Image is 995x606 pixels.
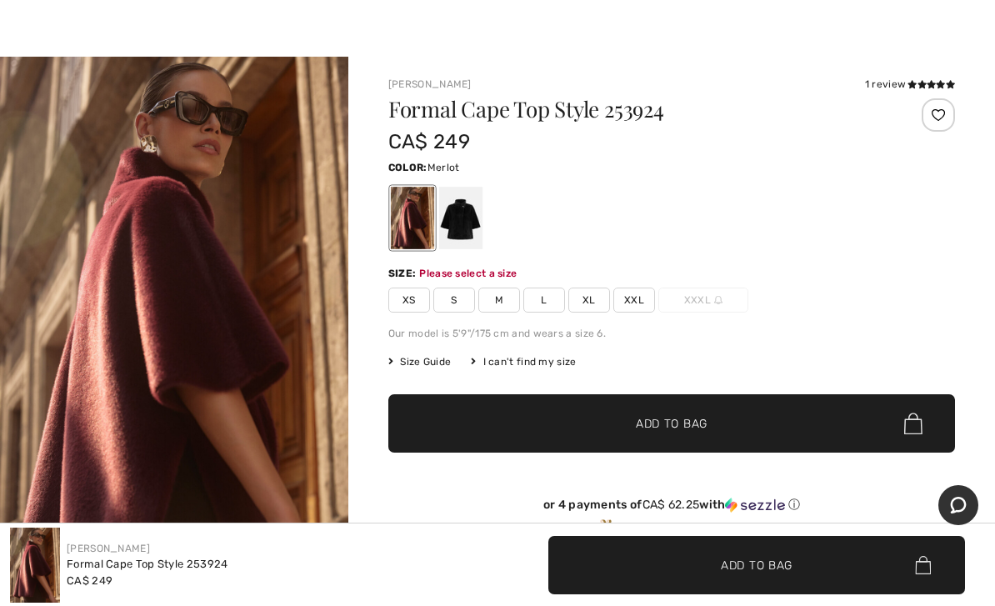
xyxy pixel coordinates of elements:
img: Avenue Rewards [597,518,615,541]
a: [PERSON_NAME] [388,78,472,90]
span: Color: [388,162,427,173]
div: or 4 payments of with [388,498,955,513]
div: Please select a size [419,266,517,281]
button: Add to Bag [548,536,965,594]
span: L [523,288,565,313]
span: S [433,288,475,313]
span: Add to Bag [636,415,707,433]
span: M [478,288,520,313]
span: CA$ 249 [67,574,112,587]
button: Add to Bag [388,394,955,453]
img: Sezzle [725,498,785,513]
a: [PERSON_NAME] [67,543,150,554]
img: Formal Cape Top Style 253924 [10,528,60,603]
span: XL [568,288,610,313]
img: ring-m.svg [714,296,722,304]
span: Merlot [427,162,460,173]
span: Size Guide [388,354,451,369]
h1: Formal Cape Top Style 253924 [388,98,861,120]
img: Bag.svg [915,556,931,574]
img: Bag.svg [904,413,922,434]
span: XS [388,288,430,313]
div: or 4 payments ofCA$ 62.25withSezzle Click to learn more about Sezzle [388,498,955,518]
div: I can't find my size [471,354,576,369]
span: XXXL [658,288,748,313]
div: Merlot [391,187,434,249]
div: Size: [388,266,420,281]
span: XXL [613,288,655,313]
span: CA$ 249 [388,130,470,153]
div: Black [439,187,482,249]
span: Add to Bag [721,556,792,573]
div: Our model is 5'9"/175 cm and wears a size 6. [388,326,955,341]
span: CA$ 62.25 [642,498,700,512]
div: Formal Cape Top Style 253924 [67,556,227,573]
div: 1 review [865,77,955,92]
iframe: Opens a widget where you can chat to one of our agents [938,485,978,527]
